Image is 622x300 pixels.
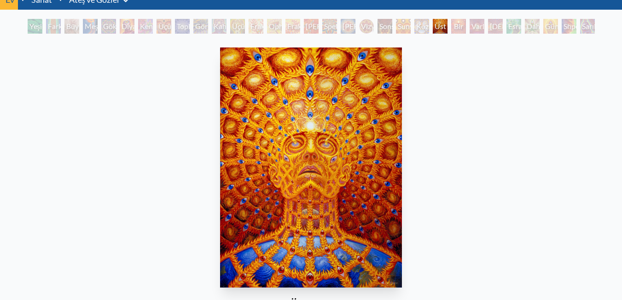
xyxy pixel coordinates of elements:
[66,22,91,64] font: Büyük Dönüş İçin Çalışma
[48,22,83,41] font: Farkındalık Sütunu
[582,22,609,30] font: Sarılmak
[214,22,233,30] font: Kahin
[103,22,136,53] font: Gökkuşağı Gözü Dalgası
[122,22,151,30] font: Diyafram
[29,22,44,41] font: Yeşil El
[158,22,192,64] font: Üçüncü Göz Sevinç Gözyaşları
[343,22,400,30] font: [PERSON_NAME]
[490,22,580,41] font: [DEMOGRAPHIC_DATA]sal benlik
[140,22,165,41] font: Kenevir Sutrası
[545,22,574,41] font: Güneş Yenilmez
[306,22,363,30] font: [PERSON_NAME]
[85,22,107,30] font: Meşale
[471,22,496,41] font: Varlığın Ağı
[564,22,597,30] font: Shpongled
[454,22,463,30] font: Bir
[250,22,273,41] font: Fraktal Gözler
[527,22,549,53] font: Daha Yüksek Vizyon
[435,22,446,41] font: Üst ruh
[232,22,290,64] font: Üçüncü Göz'e [PERSON_NAME] Yerleştirmesi
[379,22,418,53] font: Sonsuz Vizyonun Koruyucusu
[508,22,530,30] font: Esrarcı
[195,22,260,41] font: Görme [PERSON_NAME]uş
[398,22,424,30] font: Sunyata
[269,22,296,41] font: Ophanik Kirpik
[220,47,401,288] img: Oversoul-1999-Alex-Grey-watermarked.jpg
[361,22,383,53] font: Vizyon Kristal Tondo
[416,22,440,41] font: Kozmik Elf
[324,22,350,41] font: Spektral Lotus
[177,22,199,41] font: Toplu Vizyon
[287,22,345,86] font: Fraktal [PERSON_NAME] Melek Tüy Ucu'nun Psikomikrografisi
